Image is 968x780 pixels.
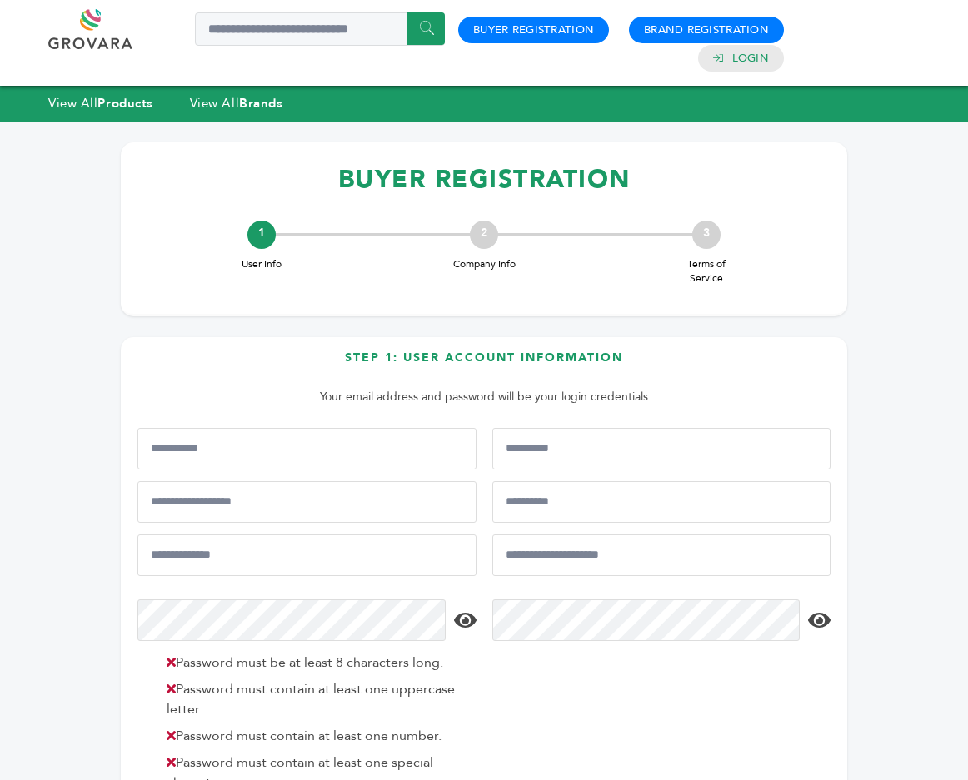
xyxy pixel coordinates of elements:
[97,95,152,112] strong: Products
[692,221,721,249] div: 3
[158,679,472,719] li: Password must contain at least one uppercase letter.
[137,155,831,204] h1: BUYER REGISTRATION
[492,481,831,523] input: Job Title*
[644,22,769,37] a: Brand Registration
[673,257,740,286] span: Terms of Service
[732,51,769,66] a: Login
[239,95,282,112] strong: Brands
[137,599,446,641] input: Password*
[473,22,594,37] a: Buyer Registration
[146,387,822,407] p: Your email address and password will be your login credentials
[492,428,831,469] input: Last Name*
[190,95,283,112] a: View AllBrands
[137,481,477,523] input: Mobile Phone Number
[137,350,831,379] h3: Step 1: User Account Information
[195,12,445,46] input: Search a product or brand...
[158,726,472,746] li: Password must contain at least one number.
[492,599,801,641] input: Confirm Password*
[137,534,477,576] input: Email Address*
[228,257,295,271] span: User Info
[451,257,517,271] span: Company Info
[137,428,477,469] input: First Name*
[48,95,153,112] a: View AllProducts
[470,221,498,249] div: 2
[492,534,831,576] input: Confirm Email Address*
[247,221,276,249] div: 1
[158,653,472,673] li: Password must be at least 8 characters long.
